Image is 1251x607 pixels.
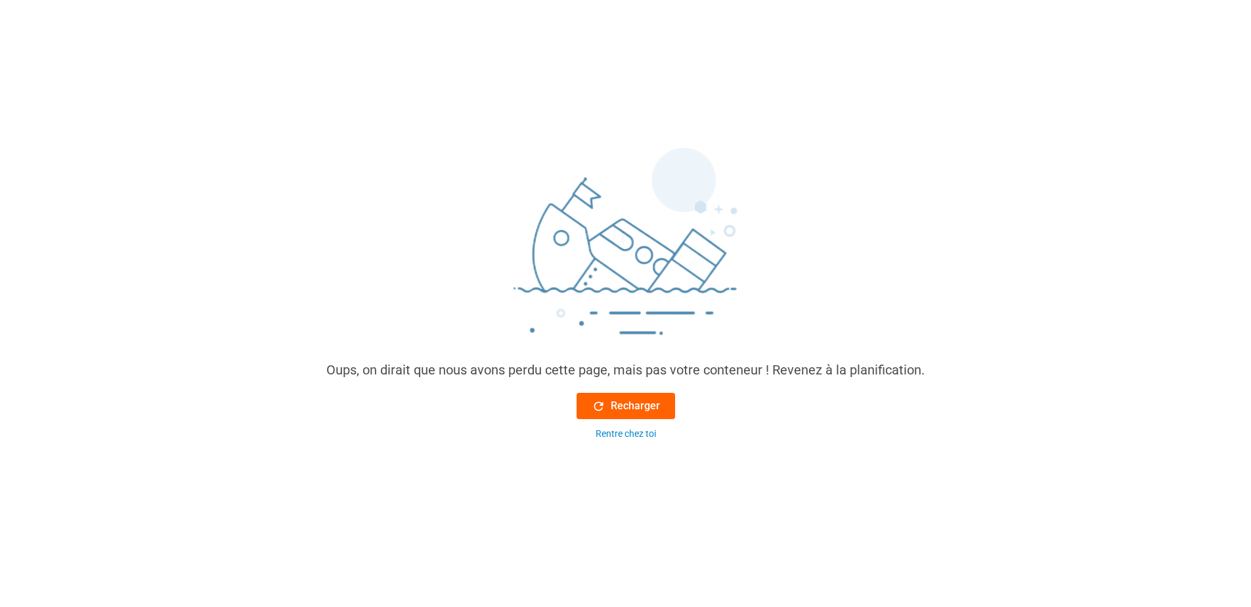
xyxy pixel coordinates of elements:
img: sinking_ship.png [429,142,823,360]
font: Recharger [611,398,660,414]
div: Oups, on dirait que nous avons perdu cette page, mais pas votre conteneur ! Revenez à la planific... [326,360,925,380]
button: Recharger [577,393,675,419]
button: Rentre chez toi [577,427,675,441]
div: Rentre chez toi [596,427,656,441]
